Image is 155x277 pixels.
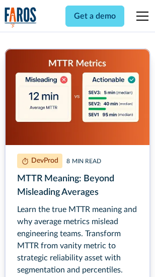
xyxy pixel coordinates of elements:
[65,6,124,27] a: Get a demo
[5,7,37,28] img: Logo of the analytics and reporting company Faros.
[130,4,150,28] div: menu
[5,7,37,28] a: home
[5,49,149,145] img: Illustration of misleading vs. actionable MTTR metrics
